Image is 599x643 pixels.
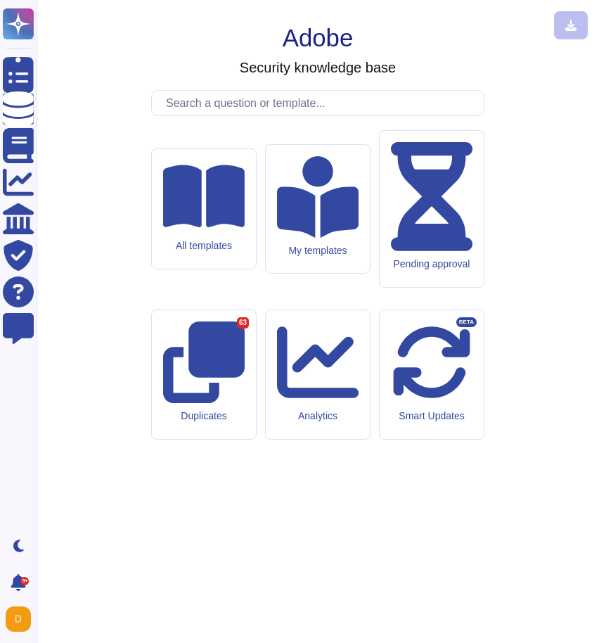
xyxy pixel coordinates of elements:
[3,604,41,635] button: user
[391,258,472,270] div: Pending approval
[391,410,472,422] div: Smart Updates
[237,317,249,329] div: 63
[163,410,245,422] div: Duplicates
[283,24,354,53] h1: Adobe
[159,91,484,115] input: Search a question or template...
[277,410,359,422] div: Analytics
[163,240,245,252] div: All templates
[456,317,477,327] div: BETA
[6,606,31,632] img: user
[277,245,359,257] div: My templates
[240,59,396,76] h3: Security knowledge base
[20,577,29,585] div: 9+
